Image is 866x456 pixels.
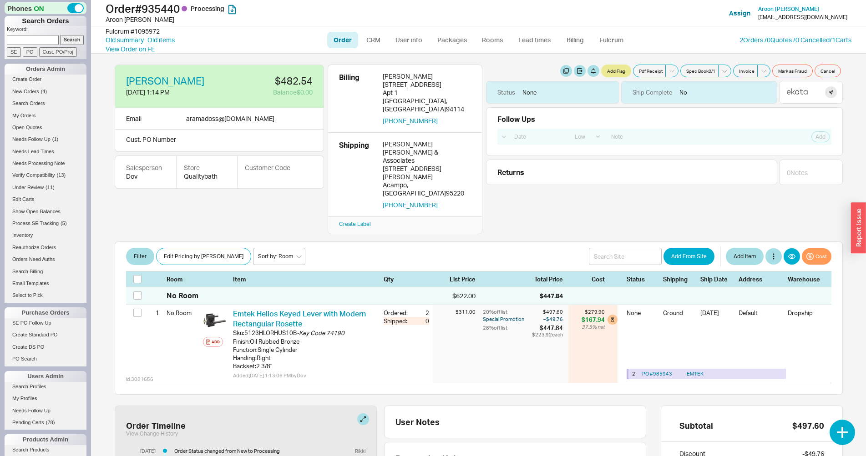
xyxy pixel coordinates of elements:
[126,172,165,181] div: Dov
[5,371,86,382] div: Users Admin
[811,131,830,142] button: Add
[5,231,86,240] a: Inventory
[700,275,735,283] div: Ship Date
[5,307,86,318] div: Purchase Orders
[383,72,471,80] div: [PERSON_NAME]
[606,130,766,143] input: Note
[582,316,605,324] div: $167.94
[61,220,66,226] span: ( 5 )
[532,316,563,323] div: – $49.76
[788,309,824,317] div: Dropship
[5,318,86,328] a: SE PO Follow Up
[184,172,230,181] div: Qualitybath
[497,115,535,123] div: Follow Ups
[167,305,199,321] div: No Room
[830,36,851,44] a: /1Carts
[233,372,376,379] div: Added [DATE] 1:13:06 PM by Dov
[772,65,813,77] button: Mark as Fraud
[5,99,86,108] a: Search Orders
[758,14,847,20] div: [EMAIL_ADDRESS][DOMAIN_NAME]
[540,291,563,301] div: $447.84
[126,88,218,97] div: [DATE] 1:14 PM
[233,337,376,346] div: Finish : Oil Rubbed Bronze
[212,338,220,346] div: Add
[389,32,429,48] a: User info
[184,163,230,172] div: Store
[41,89,47,94] span: ( 4 )
[186,114,274,124] div: aramadoss @ [DOMAIN_NAME]
[792,421,824,431] div: $497.60
[601,65,631,77] button: Add Flag
[106,27,160,36] div: Fulcrum # 1095972
[5,382,86,391] a: Search Profiles
[191,5,224,12] span: Processing
[5,243,86,252] a: Reauthorize Orders
[639,67,663,75] span: Pdf Receipt
[509,130,567,143] input: Date
[607,67,625,75] span: Add Flag
[582,309,605,316] div: $279.90
[532,324,563,332] div: $447.84
[106,45,155,53] a: View Order on FE
[5,406,86,416] a: Needs Follow Up
[126,248,154,265] button: Filter
[483,309,530,316] div: 20 % off list
[633,65,666,77] button: Pdf Receipt
[5,135,86,144] a: Needs Follow Up(1)
[383,117,438,125] button: [PHONE_NUMBER]
[5,123,86,132] a: Open Quotes
[729,9,750,18] button: Assign
[663,248,714,265] button: Add From Site
[734,251,756,262] span: Add Item
[815,133,825,140] span: Add
[134,251,147,262] span: Filter
[5,354,86,364] a: PO Search
[52,136,58,142] span: ( 1 )
[106,2,436,15] h1: Order # 935440
[148,305,159,321] div: 1
[5,394,86,403] a: My Profiles
[5,16,86,26] h1: Search Orders
[5,2,86,14] div: Phones
[156,248,251,265] button: Edit Pricing by [PERSON_NAME]
[483,324,530,332] div: 28 % off list
[244,329,344,337] div: 5123HLORHUS10B
[680,65,719,77] button: Spec Book0/1
[383,201,438,209] button: [PHONE_NUMBER]
[787,168,808,177] div: 0 Note s
[233,275,380,283] div: Item
[297,329,344,336] span: - Key Code 74190
[5,342,86,352] a: Create DS PO
[5,183,86,192] a: Under Review(11)
[433,275,476,283] div: List Price
[733,65,758,77] button: Invoice
[788,275,824,283] div: Warehouse
[5,111,86,120] a: My Orders
[5,207,86,216] a: Show Open Balances
[739,36,830,44] a: 2Orders /0Quotes /0 Cancelled
[511,32,557,48] a: Lead times
[147,35,175,45] a: Old items
[7,47,21,57] input: SE
[739,275,784,283] div: Address
[383,148,471,165] div: [PERSON_NAME] & Associates
[413,317,429,325] div: 0
[642,371,672,377] a: PO #985943
[34,4,44,13] span: ON
[133,448,156,454] div: [DATE]
[739,67,755,75] span: Invoice
[384,275,429,283] div: Qty
[351,448,365,454] div: Rikki
[5,445,86,455] a: Search Products
[532,332,563,337] div: $223.92 each
[12,408,51,413] span: Needs Follow Up
[758,5,819,12] span: Aroon [PERSON_NAME]
[327,32,358,48] a: Order
[5,87,86,96] a: New Orders(4)
[5,75,86,84] a: Create Order
[5,434,86,445] div: Products Admin
[5,291,86,300] a: Select to Pick
[126,163,165,172] div: Salesperson
[433,291,476,301] div: $622.00
[572,275,621,283] div: Cost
